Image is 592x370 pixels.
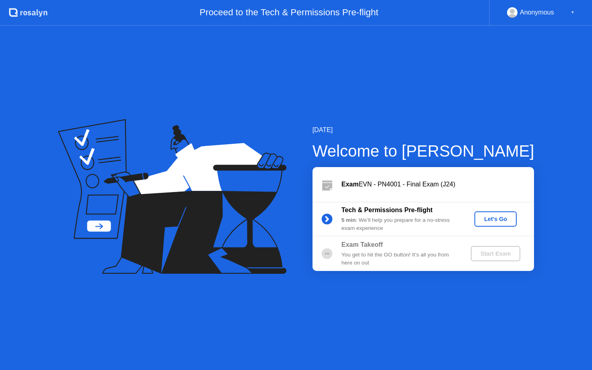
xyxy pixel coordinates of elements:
[342,241,383,248] b: Exam Takeoff
[313,139,534,163] div: Welcome to [PERSON_NAME]
[342,216,457,233] div: : We’ll help you prepare for a no-stress exam experience
[342,207,433,213] b: Tech & Permissions Pre-flight
[342,251,457,267] div: You get to hit the GO button! It’s all you from here on out
[571,7,575,18] div: ▼
[474,250,517,257] div: Start Exam
[474,211,517,227] button: Let's Go
[342,217,356,223] b: 5 min
[520,7,554,18] div: Anonymous
[342,180,534,189] div: EVN - PN4001 - Final Exam (J24)
[478,216,513,222] div: Let's Go
[342,181,359,188] b: Exam
[313,125,534,135] div: [DATE]
[471,246,520,261] button: Start Exam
